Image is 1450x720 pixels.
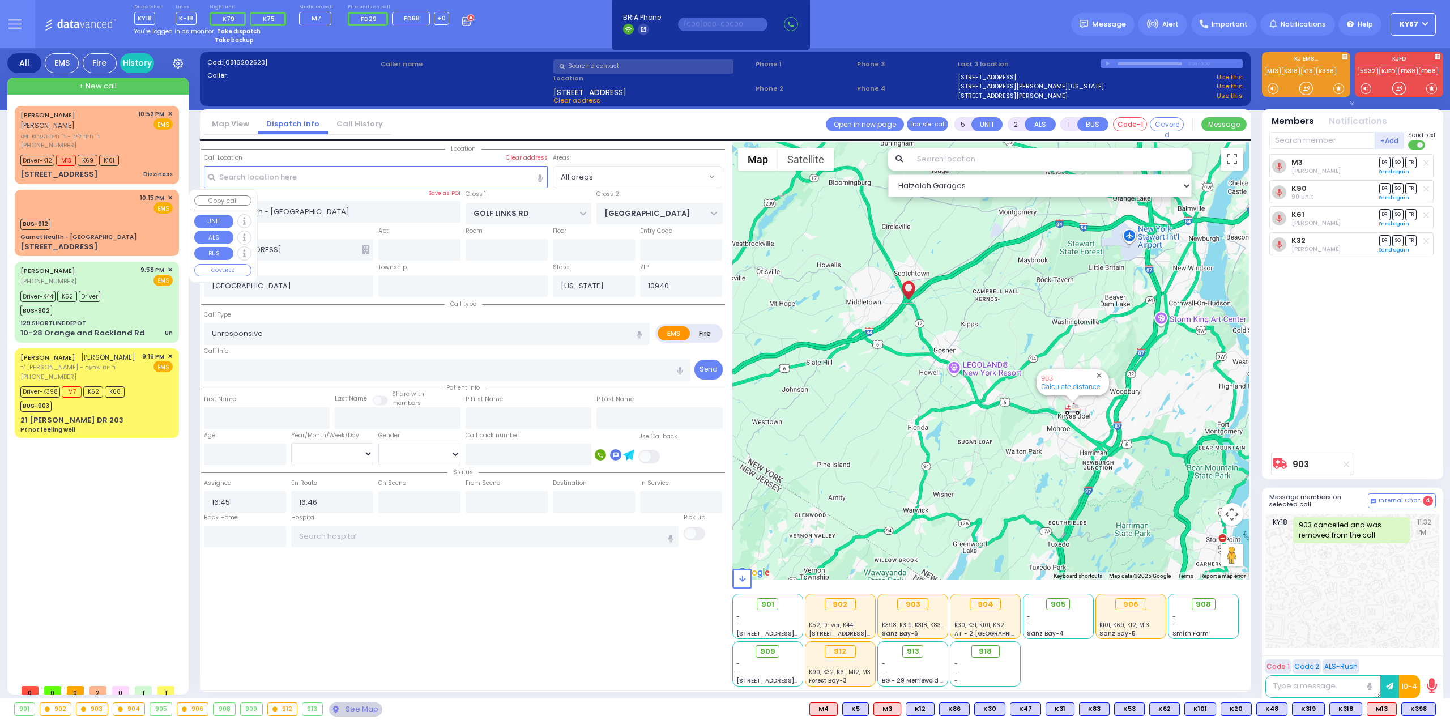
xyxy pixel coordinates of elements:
span: TR [1405,183,1417,194]
span: 11:32 PM [1417,517,1434,543]
span: - [1172,612,1176,621]
span: members [392,399,421,407]
span: [0816202523] [223,58,267,67]
span: - [736,668,740,676]
span: SO [1392,235,1404,246]
span: - [736,612,740,621]
div: 902 [40,703,71,715]
button: ALS [194,231,233,244]
button: Map camera controls [1221,503,1243,526]
small: Share with [392,390,424,398]
div: 909 [241,703,262,715]
label: Room [466,227,483,236]
div: 904 [970,598,1001,611]
span: Internal Chat [1379,497,1421,505]
span: Phone 2 [756,84,853,93]
span: Alert [1162,19,1179,29]
span: 1 [157,686,174,695]
a: M13 [1265,67,1281,75]
button: Toggle fullscreen view [1221,148,1243,171]
label: P Last Name [596,395,634,404]
label: Cross 2 [596,190,619,199]
button: Message [1201,117,1247,131]
span: Notifications [1281,19,1326,29]
a: Send again [1379,194,1409,201]
span: KY67 [1400,19,1418,29]
h5: Message members on selected call [1269,493,1368,508]
span: Important [1212,19,1248,29]
span: Moses Witriol [1291,245,1341,253]
label: Floor [553,227,566,236]
span: ✕ [168,193,173,203]
div: 903 [897,598,928,611]
div: BLS [1256,702,1287,716]
label: Assigned [204,479,232,488]
span: 1 [135,686,152,695]
span: DR [1379,183,1391,194]
span: M7 [62,386,82,398]
label: Call Info [204,347,228,356]
div: BLS [1221,702,1252,716]
a: FD38 [1398,67,1418,75]
a: Send again [1379,246,1409,253]
button: ALS-Rush [1323,659,1359,674]
input: Search hospital [291,526,679,547]
button: Code-1 [1113,117,1147,131]
div: 912 [268,703,297,715]
span: ✕ [168,265,173,275]
div: 906 [177,703,208,715]
div: Garnet Health - [GEOGRAPHIC_DATA] [20,233,137,241]
span: Chananya Indig [1291,167,1341,175]
span: 0 [67,686,84,695]
span: Message [1092,19,1126,30]
span: Forest Bay-3 [809,676,847,685]
span: EMS [153,361,173,372]
div: - [954,668,1017,676]
div: BLS [1184,702,1216,716]
a: [STREET_ADDRESS][PERSON_NAME] [958,91,1068,101]
span: Driver-K398 [20,386,60,398]
span: BG - 29 Merriewold S. [882,676,945,685]
span: ר' חיים לייב - ר' חיים הערש ווייס [20,131,134,141]
span: AT - 2 [GEOGRAPHIC_DATA] [954,629,1038,638]
label: Caller name [381,59,550,69]
button: Close [1094,370,1104,381]
span: - [736,621,740,629]
button: Code 2 [1293,659,1321,674]
span: - [882,659,885,668]
a: K90 [1291,184,1307,193]
span: TR [1405,157,1417,168]
span: 908 [1196,599,1211,610]
span: Patient info [441,384,485,392]
label: Last Name [335,394,367,403]
span: Send text [1408,131,1436,139]
span: K30, K31, K101, K62 [954,621,1004,629]
span: K90, K32, K61, M12, M3 [809,668,871,676]
span: - [1027,612,1030,621]
a: [PERSON_NAME] [20,353,75,362]
div: 905 [150,703,172,715]
label: First Name [204,395,236,404]
span: M13 [56,155,76,166]
span: All areas [553,167,706,187]
div: 902 [825,598,856,611]
span: BRIA Phone [623,12,661,23]
label: In Service [640,479,669,488]
label: Last 3 location [958,59,1101,69]
label: P First Name [466,395,503,404]
div: 901 [15,703,35,715]
div: Year/Month/Week/Day [291,431,373,440]
span: - [882,668,885,676]
div: See map [329,702,382,717]
label: Save as POI [428,189,460,197]
a: Call History [328,118,391,129]
a: 903 [1041,374,1053,382]
span: K-18 [176,12,197,25]
div: BLS [1079,702,1110,716]
span: [STREET_ADDRESS] [553,87,626,96]
span: +0 [437,14,446,23]
a: Open in new page [826,117,904,131]
div: 10-28 Orange and Rockland Rd [20,327,145,339]
span: 90 Unit [1291,193,1313,201]
span: [PHONE_NUMBER] [20,372,76,381]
